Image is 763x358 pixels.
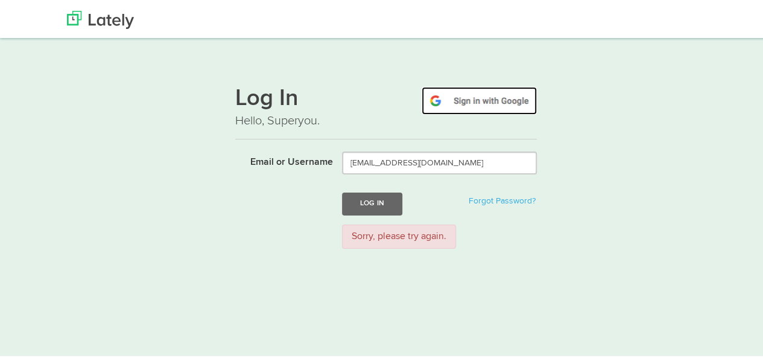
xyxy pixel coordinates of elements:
input: Email or Username [342,150,537,173]
p: Hello, Superyou. [235,110,537,128]
button: Log In [342,191,402,213]
div: Sorry, please try again. [342,223,456,248]
img: Lately [67,9,134,27]
h1: Log In [235,85,537,110]
img: google-signin.png [422,85,537,113]
label: Email or Username [226,150,333,168]
a: Forgot Password? [469,195,536,203]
